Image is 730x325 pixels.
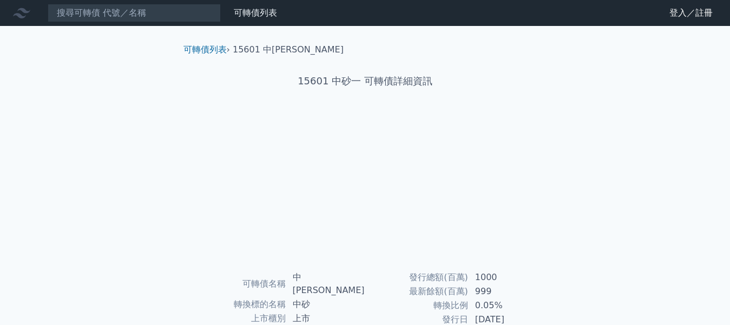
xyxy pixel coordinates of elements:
[286,297,365,311] td: 中砂
[183,43,230,56] li: ›
[48,4,221,22] input: 搜尋可轉債 代號／名稱
[469,284,543,299] td: 999
[188,270,286,297] td: 可轉債名稱
[183,44,227,55] a: 可轉債列表
[661,4,721,22] a: 登入／註冊
[365,299,469,313] td: 轉換比例
[234,8,277,18] a: 可轉債列表
[365,284,469,299] td: 最新餘額(百萬)
[469,270,543,284] td: 1000
[188,297,286,311] td: 轉換標的名稱
[233,43,344,56] li: 15601 中[PERSON_NAME]
[175,74,556,89] h1: 15601 中砂一 可轉債詳細資訊
[286,270,365,297] td: 中[PERSON_NAME]
[469,299,543,313] td: 0.05%
[365,270,469,284] td: 發行總額(百萬)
